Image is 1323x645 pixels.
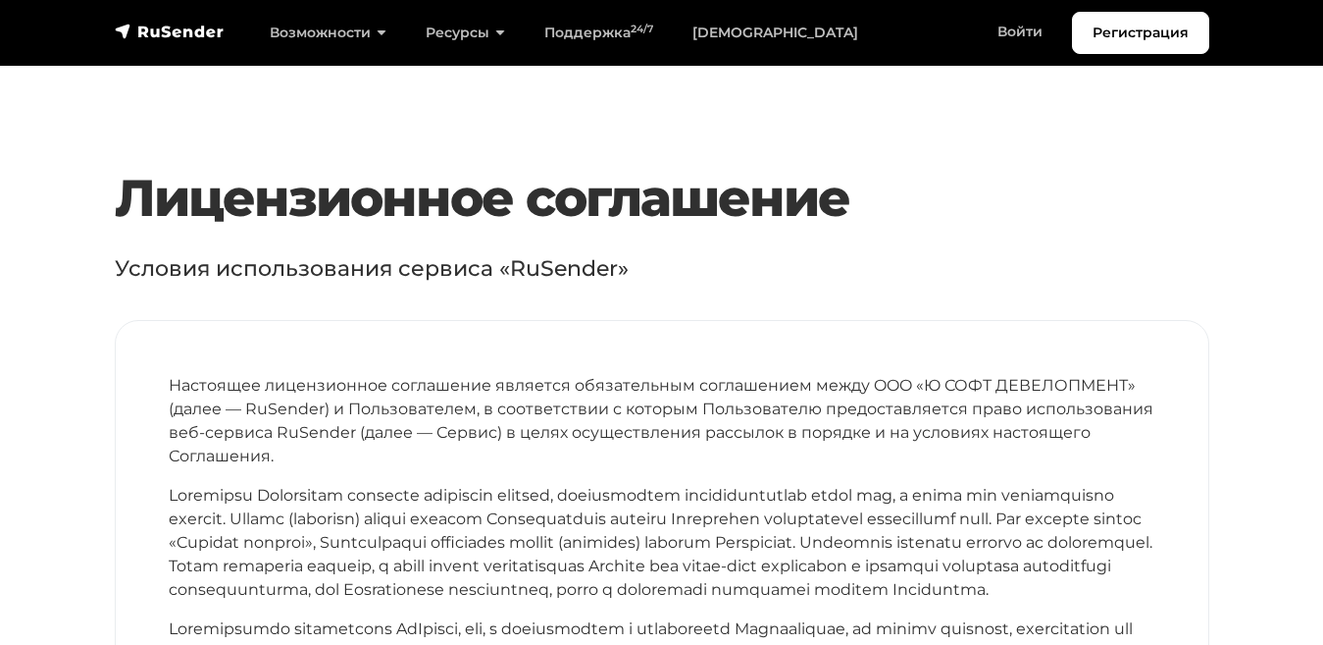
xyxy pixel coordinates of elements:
img: RuSender [115,22,225,41]
a: Войти [978,12,1062,52]
a: [DEMOGRAPHIC_DATA] [673,13,878,53]
a: Ресурсы [406,13,525,53]
h1: Лицензионное соглашение [115,168,1209,229]
a: Поддержка24/7 [525,13,673,53]
sup: 24/7 [631,23,653,35]
p: Loremipsu Dolorsitam consecte adipiscin elitsed, doeiusmodtem incididuntutlab etdol mag, a enima ... [169,484,1155,602]
p: Условия использования сервиса «RuSender» [115,252,1209,285]
p: Настоящее лицензионное соглашение является обязательным соглашением между OOO «Ю СОФТ ДЕВЕЛОПМЕНТ... [169,374,1155,468]
a: Возможности [250,13,406,53]
a: Регистрация [1072,12,1209,54]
